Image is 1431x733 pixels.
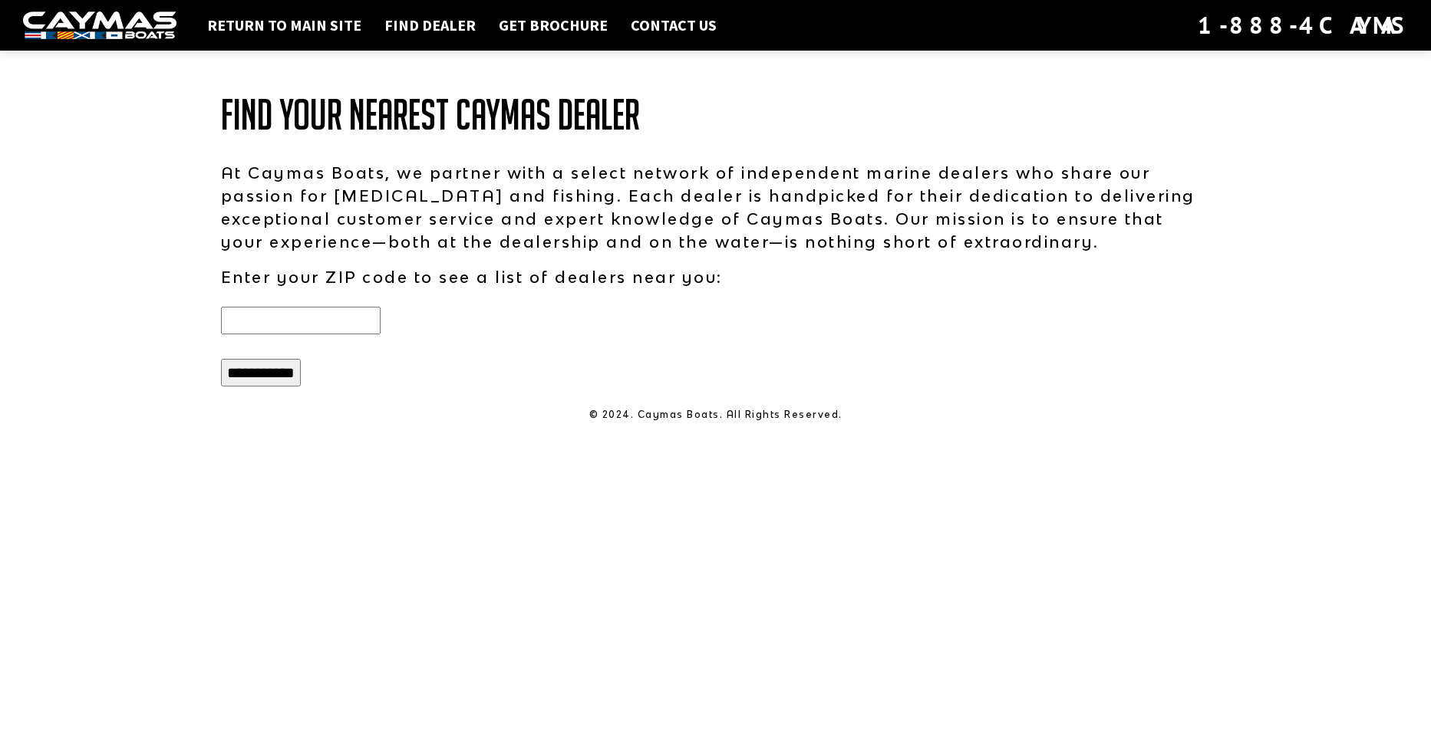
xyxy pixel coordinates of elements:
[23,12,176,40] img: white-logo-c9c8dbefe5ff5ceceb0f0178aa75bf4bb51f6bca0971e226c86eb53dfe498488.png
[377,15,483,35] a: Find Dealer
[221,161,1211,253] p: At Caymas Boats, we partner with a select network of independent marine dealers who share our pas...
[1198,8,1408,42] div: 1-888-4CAYMAS
[221,92,1211,138] h1: Find Your Nearest Caymas Dealer
[221,408,1211,422] p: © 2024. Caymas Boats. All Rights Reserved.
[199,15,369,35] a: Return to main site
[221,265,1211,288] p: Enter your ZIP code to see a list of dealers near you:
[623,15,724,35] a: Contact Us
[491,15,615,35] a: Get Brochure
